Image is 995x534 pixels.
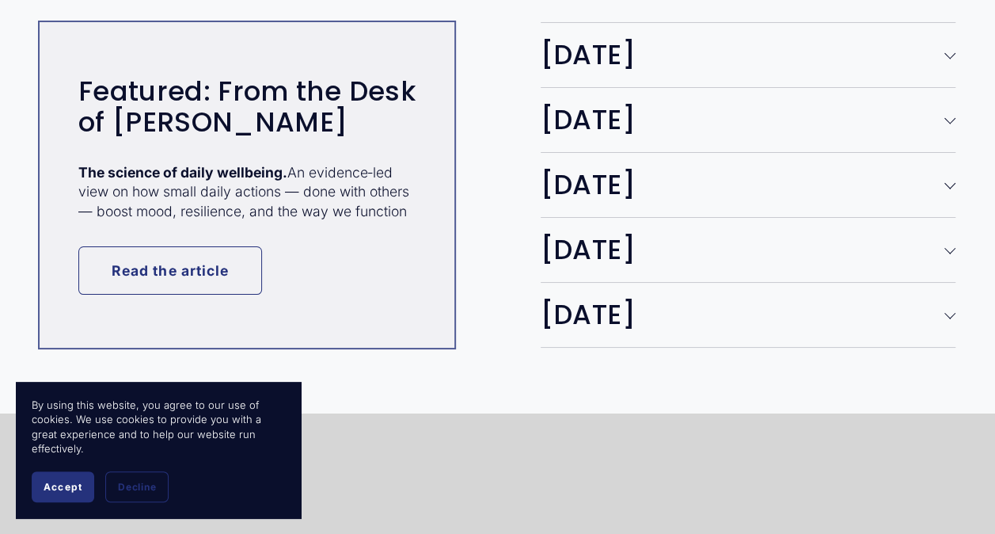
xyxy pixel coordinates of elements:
[541,35,944,75] span: [DATE]
[44,481,82,493] span: Accept
[541,295,944,335] span: [DATE]
[541,283,955,347] button: [DATE]
[78,163,416,222] p: An evidence‑led view on how small daily actions — done with others — boost mood, resilience, and ...
[541,165,944,205] span: [DATE]
[78,246,262,295] a: Read the article
[32,398,285,456] p: By using this website, you agree to our use of cookies. We use cookies to provide you with a grea...
[541,23,955,87] button: [DATE]
[16,382,301,518] section: Cookie banner
[541,230,944,270] span: [DATE]
[32,471,94,502] button: Accept
[78,164,287,181] strong: The science of daily wellbeing.
[541,218,955,282] button: [DATE]
[78,76,416,138] h3: Featured: From the Desk of [PERSON_NAME]
[541,100,944,140] span: [DATE]
[105,471,169,502] button: Decline
[541,153,955,217] button: [DATE]
[118,481,156,493] span: Decline
[541,88,955,152] button: [DATE]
